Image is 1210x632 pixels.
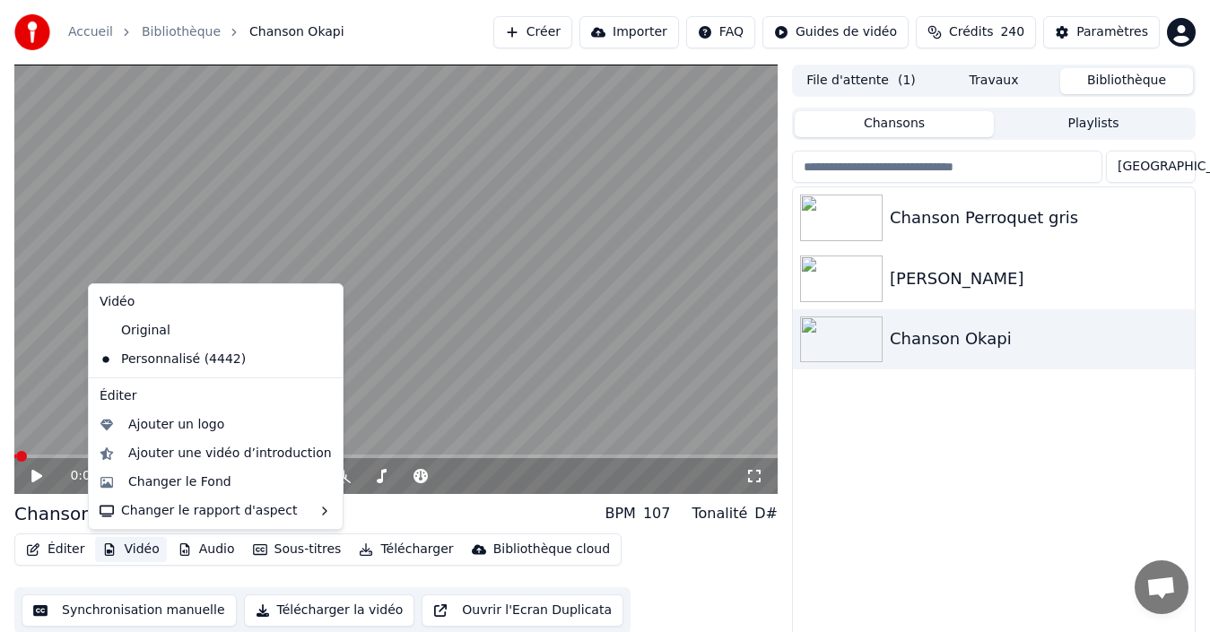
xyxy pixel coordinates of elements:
button: Importer [579,16,679,48]
div: Ajouter une vidéo d’introduction [128,445,332,463]
a: Bibliothèque [142,23,221,41]
button: FAQ [686,16,755,48]
a: Accueil [68,23,113,41]
img: youka [14,14,50,50]
span: 0:00 [70,467,98,485]
div: Éditer [92,382,339,411]
div: [PERSON_NAME] [890,266,1188,291]
button: Vidéo [95,537,166,562]
div: / [70,467,113,485]
button: Guides de vidéo [762,16,909,48]
button: Sous-titres [246,537,349,562]
span: 240 [1000,23,1024,41]
div: Personnalisé (4442) [92,345,312,374]
button: Paramètres [1043,16,1160,48]
div: BPM [605,503,635,524]
span: Chanson Okapi [249,23,344,41]
div: Ouvrir le chat [1135,560,1188,614]
div: Chanson Okapi [890,326,1188,351]
button: Télécharger [352,537,460,562]
button: Éditer [19,537,91,562]
div: Changer le Fond [128,473,231,491]
button: Playlists [994,111,1193,137]
div: Ajouter un logo [128,416,224,434]
div: Changer le rapport d'aspect [92,497,339,525]
button: Travaux [927,68,1060,94]
button: Audio [170,537,242,562]
div: Original [92,316,312,345]
span: Crédits [949,23,993,41]
button: Ouvrir l'Ecran Duplicata [422,594,623,627]
button: Crédits240 [916,16,1036,48]
button: Synchronisation manuelle [22,594,237,627]
div: Chanson Okapi [14,501,150,526]
button: Bibliothèque [1060,68,1193,94]
nav: breadcrumb [68,23,344,41]
div: Vidéo [92,288,339,316]
span: ( 1 ) [898,72,916,90]
div: Bibliothèque cloud [493,541,610,558]
button: Créer [493,16,572,48]
div: Chanson Perroquet gris [890,205,1188,230]
button: Télécharger la vidéo [244,594,415,627]
div: Paramètres [1076,23,1148,41]
div: D# [754,503,778,524]
div: Tonalité [692,503,747,524]
div: 107 [643,503,671,524]
button: File d'attente [795,68,927,94]
button: Chansons [795,111,994,137]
